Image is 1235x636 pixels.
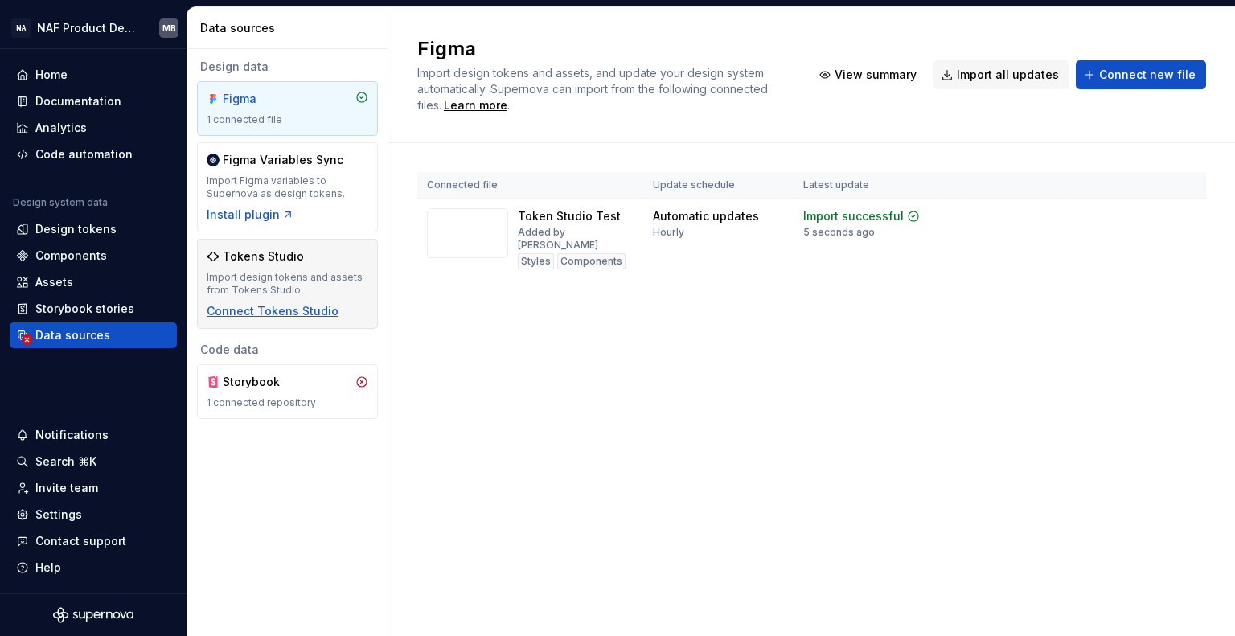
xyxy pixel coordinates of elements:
[417,172,643,199] th: Connected file
[518,208,621,224] div: Token Studio Test
[417,66,771,112] span: Import design tokens and assets, and update your design system automatically. Supernova can impor...
[207,113,368,126] div: 1 connected file
[35,93,121,109] div: Documentation
[803,226,875,239] div: 5 seconds ago
[35,301,134,317] div: Storybook stories
[10,88,177,114] a: Documentation
[10,269,177,295] a: Assets
[53,607,133,623] svg: Supernova Logo
[11,18,31,38] div: NA
[35,327,110,343] div: Data sources
[518,253,554,269] div: Styles
[35,120,87,136] div: Analytics
[10,62,177,88] a: Home
[653,208,759,224] div: Automatic updates
[35,480,98,496] div: Invite team
[441,100,510,112] span: .
[417,36,792,62] h2: Figma
[162,22,176,35] div: MB
[223,374,300,390] div: Storybook
[1076,60,1206,89] button: Connect new file
[803,208,904,224] div: Import successful
[811,60,927,89] button: View summary
[794,172,952,199] th: Latest update
[10,528,177,554] button: Contact support
[10,243,177,269] a: Components
[835,67,917,83] span: View summary
[10,502,177,527] a: Settings
[557,253,626,269] div: Components
[35,507,82,523] div: Settings
[933,60,1069,89] button: Import all updates
[35,67,68,83] div: Home
[35,453,96,470] div: Search ⌘K
[197,81,378,136] a: Figma1 connected file
[10,475,177,501] a: Invite team
[518,226,634,252] div: Added by [PERSON_NAME]
[35,146,133,162] div: Code automation
[10,422,177,448] button: Notifications
[37,20,140,36] div: NAF Product Design
[10,322,177,348] a: Data sources
[10,296,177,322] a: Storybook stories
[35,427,109,443] div: Notifications
[10,449,177,474] button: Search ⌘K
[223,152,343,168] div: Figma Variables Sync
[10,142,177,167] a: Code automation
[10,216,177,242] a: Design tokens
[197,342,378,358] div: Code data
[207,396,368,409] div: 1 connected repository
[207,174,368,200] div: Import Figma variables to Supernova as design tokens.
[35,274,73,290] div: Assets
[207,303,338,319] button: Connect Tokens Studio
[35,221,117,237] div: Design tokens
[223,91,300,107] div: Figma
[197,142,378,232] a: Figma Variables SyncImport Figma variables to Supernova as design tokens.Install plugin
[35,248,107,264] div: Components
[957,67,1059,83] span: Import all updates
[197,364,378,419] a: Storybook1 connected repository
[444,97,507,113] a: Learn more
[3,10,183,45] button: NANAF Product DesignMB
[207,271,368,297] div: Import design tokens and assets from Tokens Studio
[197,239,378,329] a: Tokens StudioImport design tokens and assets from Tokens StudioConnect Tokens Studio
[197,59,378,75] div: Design data
[10,555,177,581] button: Help
[10,115,177,141] a: Analytics
[35,560,61,576] div: Help
[643,172,794,199] th: Update schedule
[1099,67,1196,83] span: Connect new file
[207,207,294,223] button: Install plugin
[13,196,108,209] div: Design system data
[653,226,684,239] div: Hourly
[223,248,304,265] div: Tokens Studio
[200,20,381,36] div: Data sources
[35,533,126,549] div: Contact support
